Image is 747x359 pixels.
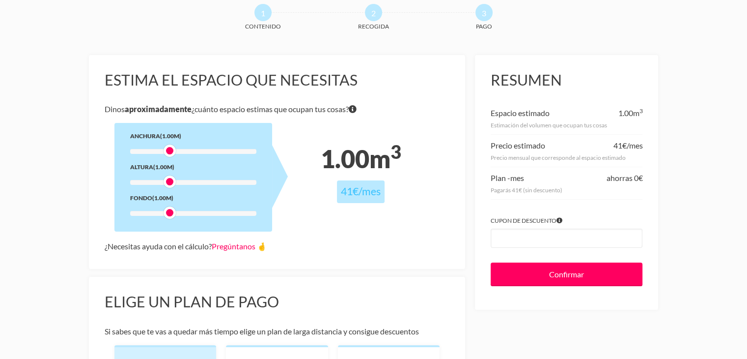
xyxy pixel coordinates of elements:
div: Plan - [491,171,524,185]
div: Altura [130,162,256,172]
span: /mes [359,185,381,198]
p: Si sabes que te vas a quedar más tiempo elige un plan de larga distancia y consigue descuentos [105,325,450,338]
div: Fondo [130,193,256,203]
span: mes [510,173,524,182]
div: Widget de chat [571,234,747,359]
a: Pregúntanos 🤞 [212,241,267,251]
span: 2 [365,4,382,21]
p: Dinos ¿cuánto espacio estimas que ocupan tus cosas? [105,102,450,116]
span: Pago [447,21,521,31]
label: Cupon de descuento [491,215,642,226]
span: 1.00 [320,144,369,174]
div: Pagarás 41€ (sin descuento) [491,185,642,195]
div: ahorras 0€ [606,171,642,185]
h3: Elige un plan de pago [105,293,450,311]
div: Anchura [130,131,256,141]
span: Contenido [226,21,300,31]
sup: 3 [639,107,642,115]
div: Estimación del volumen que ocupan tus cosas [491,120,642,130]
div: Precio mensual que corresponde al espacio estimado [491,152,642,163]
span: 1.00 [618,108,633,118]
iframe: Chat Widget [571,234,747,359]
div: Precio estimado [491,139,545,152]
div: ¿Necesitas ayuda con el cálculo? [105,239,450,253]
input: Confirmar [491,263,642,286]
h3: Resumen [491,71,642,90]
span: /mes [626,141,642,150]
span: (1.00m) [153,163,174,171]
sup: 3 [390,141,401,163]
div: Espacio estimado [491,106,550,120]
span: Si tienes dudas sobre volumen exacto de tus cosas no te preocupes porque nuestro equipo te dirá e... [349,102,357,116]
span: 41€ [613,141,626,150]
h3: Estima el espacio que necesitas [105,71,450,90]
span: 3 [475,4,493,21]
span: (1.00m) [152,194,173,202]
span: m [633,108,642,118]
span: 41€ [341,185,359,198]
span: m [369,144,401,174]
span: Recogida [337,21,411,31]
b: aproximadamente [125,104,192,114]
span: 1 [254,4,272,21]
span: Si tienes algún cupón introdúcelo para aplicar el descuento [556,215,562,226]
span: (1.00m) [160,132,181,140]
